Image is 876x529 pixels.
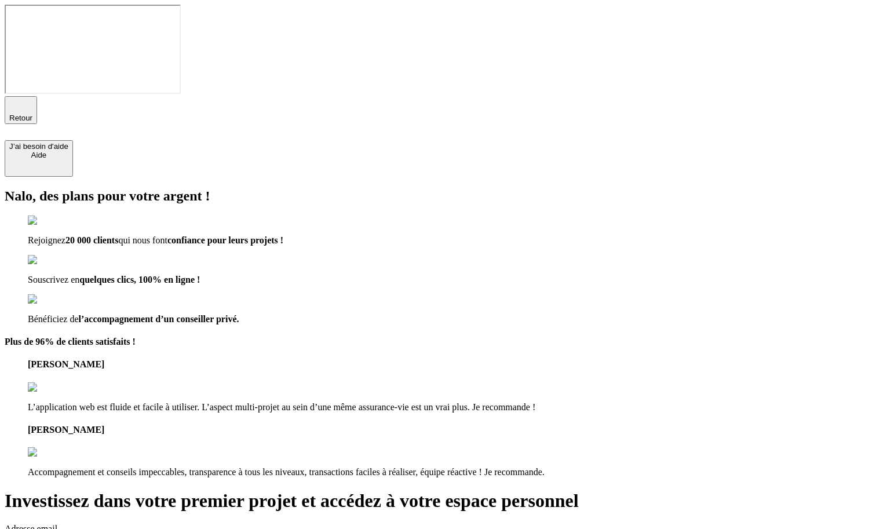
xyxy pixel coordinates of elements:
[5,490,871,512] h1: Investissez dans votre premier projet et accédez à votre espace personnel
[28,402,871,413] p: L’application web est fluide et facile à utiliser. L’aspect multi-projet au sein d’une même assur...
[65,235,119,245] span: 20 000 clients
[28,382,85,393] img: reviews stars
[118,235,167,245] span: qui nous font
[9,114,32,122] span: Retour
[28,275,79,284] span: Souscrivez en
[79,314,239,324] span: l’accompagnement d’un conseiller privé.
[79,275,200,284] span: quelques clics, 100% en ligne !
[5,188,871,204] h2: Nalo, des plans pour votre argent !
[28,235,65,245] span: Rejoignez
[28,425,871,435] h4: [PERSON_NAME]
[28,467,871,477] p: Accompagnement et conseils impeccables, transparence à tous les niveaux, transactions faciles à r...
[28,255,78,265] img: checkmark
[9,151,68,159] div: Aide
[28,294,78,305] img: checkmark
[28,447,85,458] img: reviews stars
[28,216,78,226] img: checkmark
[5,337,871,347] h4: Plus de 96% de clients satisfaits !
[5,96,37,124] button: Retour
[9,142,68,151] div: J’ai besoin d'aide
[28,314,79,324] span: Bénéficiez de
[5,140,73,177] button: J’ai besoin d'aideAide
[167,235,283,245] span: confiance pour leurs projets !
[28,359,871,370] h4: [PERSON_NAME]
